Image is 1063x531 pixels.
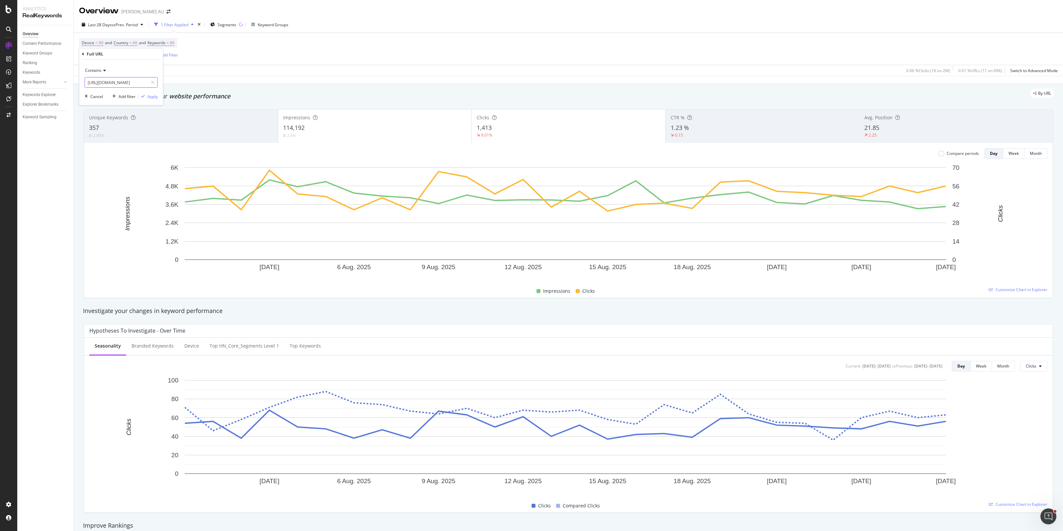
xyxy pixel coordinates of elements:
div: Keyword Groups [23,50,52,57]
div: Month [997,363,1009,369]
span: All [170,38,174,48]
span: = [129,40,132,46]
a: Explorer Bookmarks [23,101,69,108]
div: [PERSON_NAME] AU [121,8,164,15]
text: Clicks [997,205,1004,222]
button: Week [971,361,992,372]
span: Device [82,40,94,46]
text: 20 [171,452,178,459]
div: Day [957,363,965,369]
span: All [133,38,137,48]
div: 1 Filter Applied [161,22,188,28]
div: Device [184,343,199,349]
div: Keywords Explorer [23,91,56,98]
div: Month [1030,151,1042,156]
text: 6 Aug. 2025 [337,264,371,270]
span: Last 28 Days [88,22,112,28]
iframe: Intercom live chat [1040,508,1056,524]
div: Week [1009,151,1019,156]
span: Keywords [147,40,165,46]
div: Add filter [119,94,136,99]
a: Keyword Groups [23,50,69,57]
span: Segments [218,22,236,28]
div: Explorer Bookmarks [23,101,58,108]
div: Keyword Groups [258,22,288,28]
span: 21.85 [864,124,879,132]
span: Contains [85,67,101,73]
text: 6K [171,164,179,171]
text: 100 [168,377,178,384]
div: Analytics [23,5,68,12]
div: 2.25 [869,132,877,138]
span: 1.23 % [671,124,689,132]
button: Apply [139,93,158,100]
div: Top HN_Core_Segments Level 1 [210,343,279,349]
text: Impressions [124,196,131,231]
text: 18 Aug. 2025 [674,264,711,270]
a: More Reports [23,79,62,86]
text: 28 [952,219,959,226]
text: [DATE] [851,264,871,270]
div: Seasonality [95,343,121,349]
button: Add filter [110,93,136,100]
span: Compared Clicks [563,502,600,510]
text: 9 Aug. 2025 [422,478,455,484]
span: vs Prev. Period [112,22,138,28]
span: Impressions [543,287,570,295]
div: [DATE] - [DATE] [914,363,942,369]
span: Unique Keywords [89,114,128,121]
text: 40 [171,433,178,440]
div: A chart. [89,164,1041,279]
span: = [166,40,169,46]
span: Clicks [538,502,551,510]
span: Country [114,40,128,46]
div: 0.06 % Clicks ( 1K on 2M ) [906,68,950,73]
div: Investigate your changes in keyword performance [83,307,1054,315]
text: [DATE] [259,478,279,484]
text: 60 [171,414,178,421]
text: 12 Aug. 2025 [505,264,542,270]
span: 114,192 [283,124,305,132]
a: Keyword Sampling [23,114,69,121]
text: [DATE] [851,478,871,484]
span: Clicks [1026,363,1036,369]
div: 0.01 % URLs ( 11 on 69K ) [958,68,1002,73]
div: Keyword Sampling [23,114,56,121]
button: Week [1003,148,1024,159]
text: 12 Aug. 2025 [505,478,542,484]
div: Improve Rankings [83,521,1054,530]
div: 9.01% [481,132,492,138]
div: 2.6% [287,133,296,138]
text: 14 [952,238,960,245]
div: vs Previous : [892,363,913,369]
text: 56 [952,183,959,190]
div: Content Performance [23,40,61,47]
div: More Reports [23,79,46,86]
div: legacy label [1030,89,1054,98]
text: [DATE] [936,478,956,484]
div: Week [976,363,986,369]
text: 80 [171,395,178,402]
span: Impressions [283,114,310,121]
span: 1,413 [477,124,492,132]
a: Content Performance [23,40,69,47]
text: 15 Aug. 2025 [589,264,626,270]
a: Keywords Explorer [23,91,69,98]
text: [DATE] [767,478,787,484]
button: Keyword Groups [248,19,291,30]
span: Customize Chart in Explorer [996,501,1047,507]
text: 15 Aug. 2025 [589,478,626,484]
text: 70 [952,164,959,171]
text: 42 [952,201,959,208]
text: 18 Aug. 2025 [674,478,711,484]
div: Switch to Advanced Mode [1010,68,1058,73]
div: Ranking [23,59,37,66]
text: 1.2K [165,238,178,245]
div: Compare periods [947,151,979,156]
a: Overview [23,31,69,38]
button: Day [952,361,971,372]
div: Add Filter [160,52,178,58]
text: [DATE] [767,264,787,270]
text: 6 Aug. 2025 [337,478,371,484]
div: Current: [846,363,861,369]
